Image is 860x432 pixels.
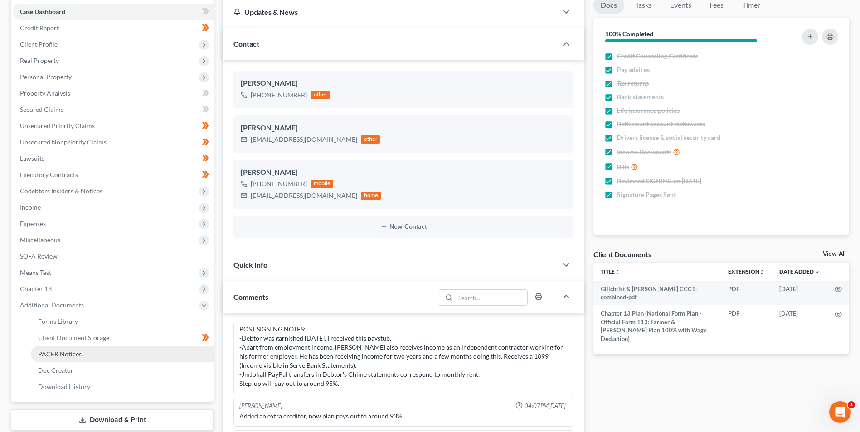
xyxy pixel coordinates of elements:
[13,20,214,36] a: Credit Report
[617,133,720,142] span: Drivers license & social security card
[311,180,333,188] div: mobile
[38,383,90,390] span: Download History
[601,268,620,275] a: Titleunfold_more
[617,52,698,61] span: Credit Counseling Certificate
[617,92,664,101] span: Bank statements
[241,223,566,230] button: New Contact
[20,57,59,64] span: Real Property
[11,409,214,431] a: Download & Print
[233,7,546,17] div: Updates & News
[241,78,566,89] div: [PERSON_NAME]
[20,220,46,227] span: Expenses
[721,305,772,347] td: PDF
[20,269,51,276] span: Means Test
[13,134,214,150] a: Unsecured Nonpriority Claims
[20,203,41,211] span: Income
[311,91,330,99] div: other
[20,8,65,15] span: Case Dashboard
[617,148,671,157] span: Income Documents
[20,187,102,195] span: Codebtors Insiders & Notices
[617,65,650,74] span: Pay advices
[721,281,772,306] td: PDF
[251,135,357,144] div: [EMAIL_ADDRESS][DOMAIN_NAME]
[20,122,95,130] span: Unsecured Priority Claims
[13,167,214,183] a: Executory Contracts
[13,4,214,20] a: Case Dashboard
[13,85,214,101] a: Property Analysis
[772,281,827,306] td: [DATE]
[20,285,52,293] span: Chapter 13
[239,325,568,388] div: POST SIGNING NOTES: -Debtor was garnished [DATE]. I received this paystub. -Apart from employment...
[593,305,721,347] td: Chapter 13 Plan (National Form Plan - Official Form 113: Farmer & [PERSON_NAME] Plan 100% with Wa...
[617,79,649,88] span: Tax returns
[829,401,851,423] iframe: Intercom live chat
[20,89,70,97] span: Property Analysis
[759,269,765,275] i: unfold_more
[20,301,84,309] span: Additional Documents
[20,138,107,146] span: Unsecured Nonpriority Claims
[615,269,620,275] i: unfold_more
[728,268,765,275] a: Extensionunfold_more
[20,106,63,113] span: Secured Claims
[251,91,307,100] div: [PHONE_NUMBER]
[815,269,820,275] i: expand_more
[38,350,82,358] span: PACER Notices
[241,123,566,134] div: [PERSON_NAME]
[361,192,381,200] div: home
[20,252,58,260] span: SOFA Review
[38,366,73,374] span: Doc Creator
[593,281,721,306] td: Gillchrist & [PERSON_NAME] CCC1-combined-pdf
[617,120,705,129] span: Retirement account statements
[233,39,259,48] span: Contact
[20,236,60,244] span: Miscellaneous
[779,268,820,275] a: Date Added expand_more
[13,150,214,167] a: Lawsuits
[31,379,214,395] a: Download History
[233,260,267,269] span: Quick Info
[20,24,59,32] span: Credit Report
[20,73,72,81] span: Personal Property
[617,190,676,199] span: Signature Pages Sent
[38,317,78,325] span: Forms Library
[593,250,651,259] div: Client Documents
[13,248,214,264] a: SOFA Review
[20,171,78,178] span: Executory Contracts
[31,346,214,362] a: PACER Notices
[525,402,566,410] span: 04:07PM[DATE]
[20,40,58,48] span: Client Profile
[617,163,629,172] span: Bills
[251,179,307,188] div: [PHONE_NUMBER]
[823,251,845,257] a: View All
[233,293,268,301] span: Comments
[605,30,653,38] strong: 100% Completed
[239,402,282,410] div: [PERSON_NAME]
[38,334,109,341] span: Client Document Storage
[617,177,701,186] span: Reviewed SIGNING on [DATE]
[31,330,214,346] a: Client Document Storage
[31,362,214,379] a: Doc Creator
[31,313,214,330] a: Forms Library
[455,290,527,305] input: Search...
[13,118,214,134] a: Unsecured Priority Claims
[361,135,380,144] div: other
[617,106,680,115] span: Life insurance policies
[848,401,855,408] span: 1
[772,305,827,347] td: [DATE]
[13,101,214,118] a: Secured Claims
[239,412,568,421] div: Added an extra creditor, now plan pays out to around 93%
[20,154,44,162] span: Lawsuits
[251,191,357,200] div: [EMAIL_ADDRESS][DOMAIN_NAME]
[241,167,566,178] div: [PERSON_NAME]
